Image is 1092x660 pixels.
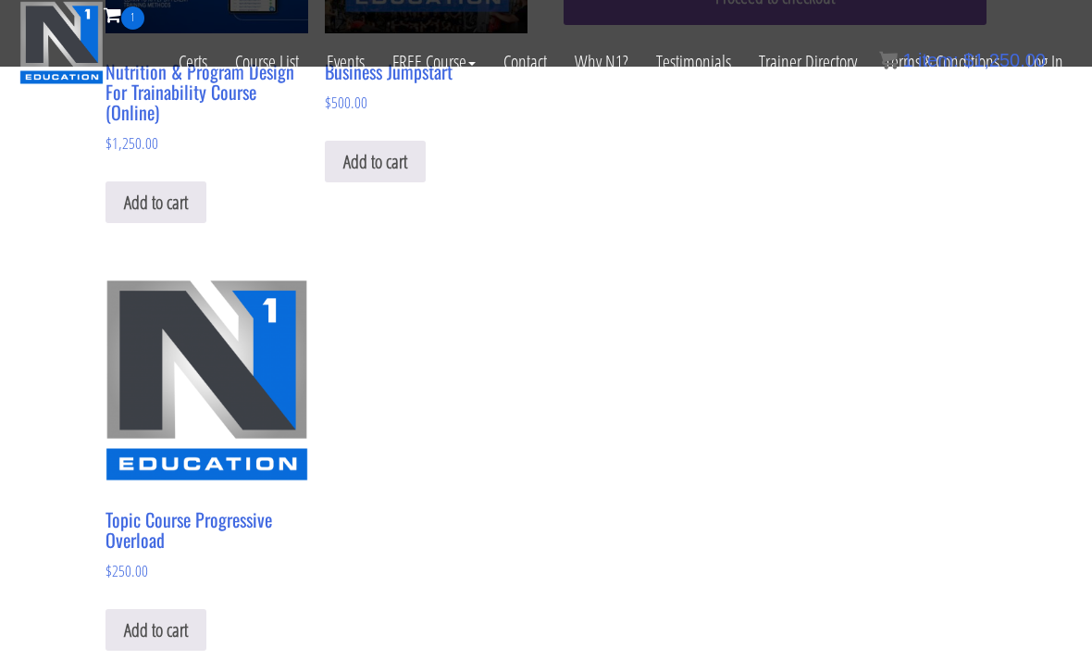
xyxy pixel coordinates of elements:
span: $ [963,50,974,70]
a: Terms & Conditions [871,30,1013,94]
a: Events [313,30,378,94]
iframe: Secure express checkout frame [560,147,990,199]
a: Testimonials [642,30,745,94]
a: 1 [104,2,144,27]
span: 1 [902,50,912,70]
a: Contact [490,30,561,94]
bdi: 250.00 [105,560,148,581]
span: 1 [121,6,144,30]
span: $ [105,560,112,581]
a: Certs [165,30,221,94]
iframe: Secure express checkout frame [560,93,990,145]
a: FREE Course [378,30,490,94]
h2: Topic Course Progressive Overload [105,500,308,559]
a: Trainer Directory [745,30,871,94]
a: Add to cart: “Business Jumpstart” [325,141,426,182]
img: Topic Course Progressive Overload [105,279,308,481]
a: Log In [1013,30,1077,94]
a: Why N1? [561,30,642,94]
a: Topic Course Progressive Overload $250.00 [105,279,308,583]
a: Add to cart: “Topic Course Progressive Overload” [105,609,206,651]
a: 1 item: $1,250.00 [879,50,1046,70]
bdi: 1,250.00 [963,50,1046,70]
span: $ [325,92,331,113]
span: $ [105,132,112,154]
a: Course List [221,30,313,94]
span: item: [918,50,958,70]
bdi: 1,250.00 [105,132,158,154]
img: icon11.png [879,51,898,69]
img: n1-education [19,1,104,84]
bdi: 500.00 [325,92,367,113]
a: Add to cart: “Nutrition & Program Design For Trainability Course (Online)” [105,181,206,223]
